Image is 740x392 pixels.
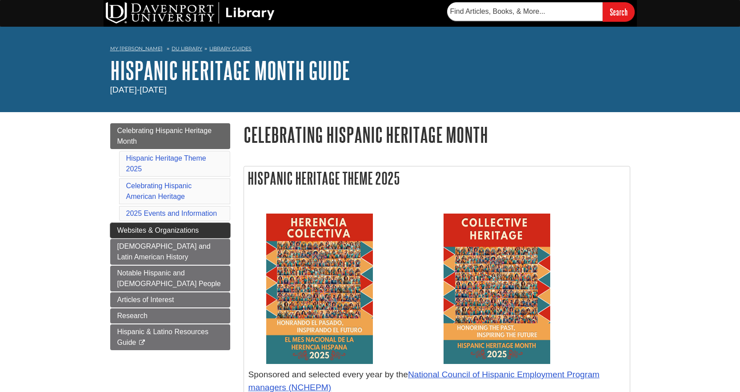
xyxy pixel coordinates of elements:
[266,214,373,364] img: Herencia Colectiva
[110,239,230,265] a: [DEMOGRAPHIC_DATA] and Latin American History
[138,340,146,346] i: This link opens in a new window
[110,292,230,307] a: Articles of Interest
[117,269,221,287] span: Notable Hispanic and [DEMOGRAPHIC_DATA] People
[110,123,230,149] a: Celebrating Hispanic Heritage Month
[110,57,350,84] a: Hispanic Heritage Month Guide
[172,45,202,52] a: DU Library
[248,370,600,392] a: National Council of Hispanic Employment Program managers (NCHEPM)
[106,2,275,24] img: DU Library
[110,85,167,94] span: [DATE]-[DATE]
[110,308,230,323] a: Research
[117,328,208,346] span: Hispanic & Latino Resources Guide
[117,242,211,261] span: [DEMOGRAPHIC_DATA] and Latin American History
[126,154,206,173] a: Hispanic Heritage Theme 2025
[603,2,635,21] input: Search
[126,182,192,200] a: Celebrating Hispanic American Heritage
[244,166,630,190] h2: Hispanic Heritage Theme 2025
[126,210,217,217] a: 2025 Events and Information
[110,43,630,57] nav: breadcrumb
[117,127,212,145] span: Celebrating Hispanic Heritage Month
[110,266,230,291] a: Notable Hispanic and [DEMOGRAPHIC_DATA] People
[117,226,199,234] span: Websites & Organizations
[447,2,635,21] form: Searches DU Library's articles, books, and more
[244,123,630,146] h1: Celebrating Hispanic Heritage Month
[447,2,603,21] input: Find Articles, Books, & More...
[110,324,230,350] a: Hispanic & Latino Resources Guide
[444,214,550,364] img: Collective Heritage
[110,45,163,53] a: My [PERSON_NAME]
[117,296,174,303] span: Articles of Interest
[110,223,230,238] a: Websites & Organizations
[117,312,148,319] span: Research
[209,45,252,52] a: Library Guides
[110,123,230,350] div: Guide Page Menu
